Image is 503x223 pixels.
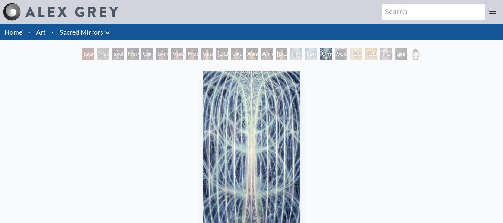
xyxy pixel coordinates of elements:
div: [DEMOGRAPHIC_DATA] [350,48,362,60]
div: Universal Mind Lattice [320,48,332,60]
div: [PERSON_NAME] [380,48,392,60]
div: Sacred Mirrors Frame [410,48,421,60]
div: [DEMOGRAPHIC_DATA] Woman [276,48,287,60]
div: African Man [261,48,273,60]
div: [DEMOGRAPHIC_DATA] Woman [216,48,228,60]
input: Search [382,4,485,20]
a: Sacred Mirrors [60,27,103,37]
div: [DEMOGRAPHIC_DATA] [365,48,377,60]
div: Lymphatic System [156,48,168,60]
div: Viscera [171,48,183,60]
li: · [49,24,57,40]
a: Art [36,27,46,37]
div: Muscle System [186,48,198,60]
div: Psychic Energy System [290,48,302,60]
div: Skeletal System [112,48,124,60]
a: Home [4,28,22,36]
li: · [25,24,33,40]
div: Spiritual World [395,48,407,60]
div: Asian Man [246,48,258,60]
div: Cardiovascular System [141,48,153,60]
div: Sacred Mirrors Room, [GEOGRAPHIC_DATA] [82,48,94,60]
div: Caucasian Woman [201,48,213,60]
div: Caucasian Man [231,48,243,60]
div: Nervous System [127,48,139,60]
div: Material World [97,48,109,60]
div: Spiritual Energy System [305,48,317,60]
div: Void Clear Light [335,48,347,60]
